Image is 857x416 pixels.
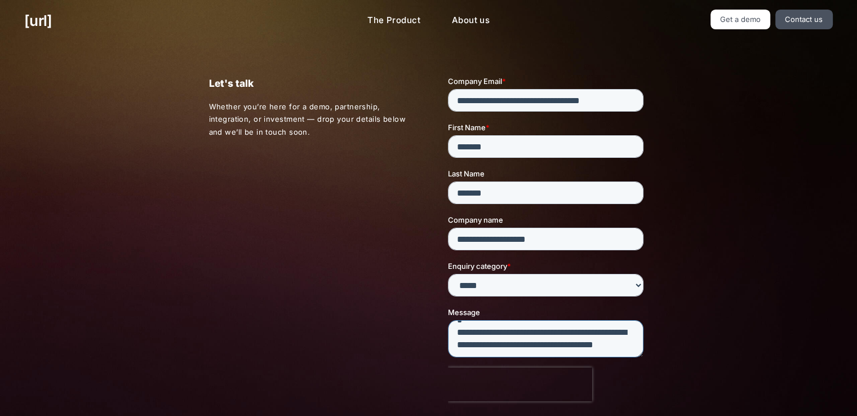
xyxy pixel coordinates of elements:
[208,76,408,91] p: Let's talk
[24,10,52,32] a: [URL]
[775,10,833,29] a: Contact us
[208,100,409,139] p: Whether you’re here for a demo, partnership, integration, or investment — drop your details below...
[443,10,499,32] a: About us
[358,10,429,32] a: The Product
[711,10,771,29] a: Get a demo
